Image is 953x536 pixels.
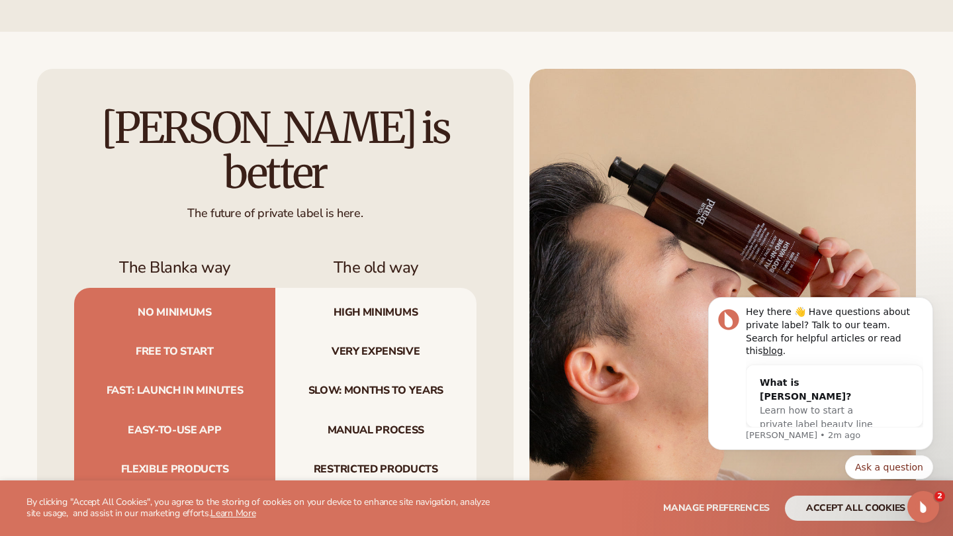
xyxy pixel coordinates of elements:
[275,371,476,410] span: Slow: months to years
[74,450,275,489] span: Flexible products
[663,502,770,514] span: Manage preferences
[74,288,275,332] span: No minimums
[74,411,275,450] span: Easy-to-use app
[275,411,476,450] span: Manual process
[26,497,498,519] p: By clicking "Accept All Cookies", you agree to the storing of cookies on your device to enhance s...
[275,450,476,489] span: Restricted products
[275,288,476,332] span: High minimums
[688,295,953,529] iframe: Intercom notifications message
[275,332,476,371] span: Very expensive
[907,491,939,523] iframe: Intercom live chat
[74,195,476,221] div: The future of private label is here.
[74,332,275,371] span: Free to start
[663,496,770,521] button: Manage preferences
[275,258,476,277] h3: The old way
[74,106,476,195] h2: [PERSON_NAME] is better
[74,371,275,410] span: Fast: launch in minutes
[934,491,945,502] span: 2
[210,507,255,519] a: Learn More
[74,258,275,277] h3: The Blanka way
